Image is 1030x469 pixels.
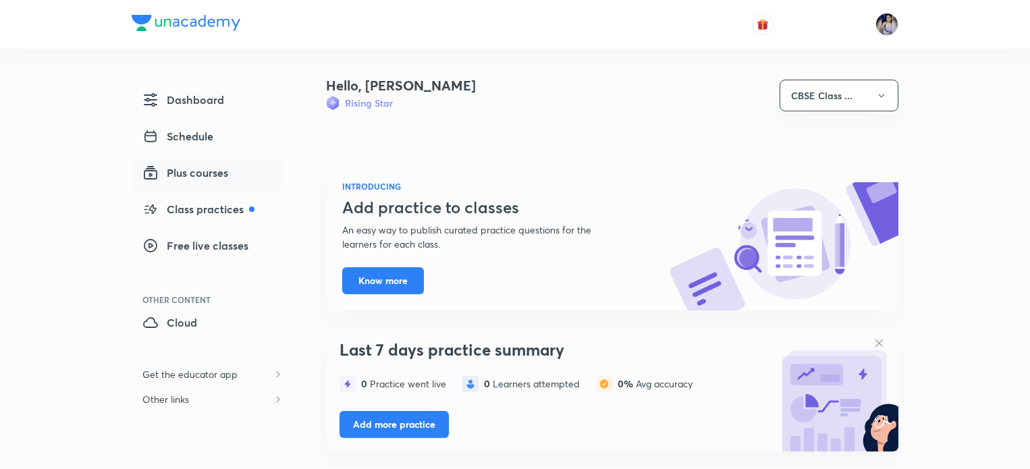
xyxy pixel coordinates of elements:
[142,128,213,144] span: Schedule
[132,309,283,340] a: Cloud
[142,201,254,217] span: Class practices
[342,180,624,192] h6: INTRODUCING
[342,223,624,251] p: An easy way to publish curated practice questions for the learners for each class.
[345,96,393,110] h6: Rising Star
[142,165,228,181] span: Plus courses
[340,411,449,438] button: Add more practice
[777,330,898,451] img: bg
[361,379,446,389] div: Practice went live
[326,96,340,110] img: Badge
[132,232,283,263] a: Free live classes
[618,379,693,389] div: Avg accuracy
[342,267,424,294] button: Know more
[142,314,197,331] span: Cloud
[132,362,248,387] h6: Get the educator app
[484,379,580,389] div: Learners attempted
[340,376,356,392] img: statistics
[340,340,770,360] h3: Last 7 days practice summary
[669,182,898,310] img: know-more
[132,159,283,190] a: Plus courses
[132,387,200,412] h6: Other links
[326,76,476,96] h4: Hello, [PERSON_NAME]
[596,376,612,392] img: statistics
[132,86,283,117] a: Dashboard
[618,377,636,390] span: 0%
[142,238,248,254] span: Free live classes
[462,376,479,392] img: statistics
[142,296,283,304] div: Other Content
[142,92,224,108] span: Dashboard
[780,80,898,111] button: CBSE Class ...
[757,18,769,30] img: avatar
[484,377,493,390] span: 0
[132,196,283,227] a: Class practices
[132,15,240,31] img: Company Logo
[752,13,774,35] button: avatar
[342,198,624,217] h3: Add practice to classes
[361,377,370,390] span: 0
[132,15,240,34] a: Company Logo
[132,123,283,154] a: Schedule
[875,13,898,36] img: Tanya Gautam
